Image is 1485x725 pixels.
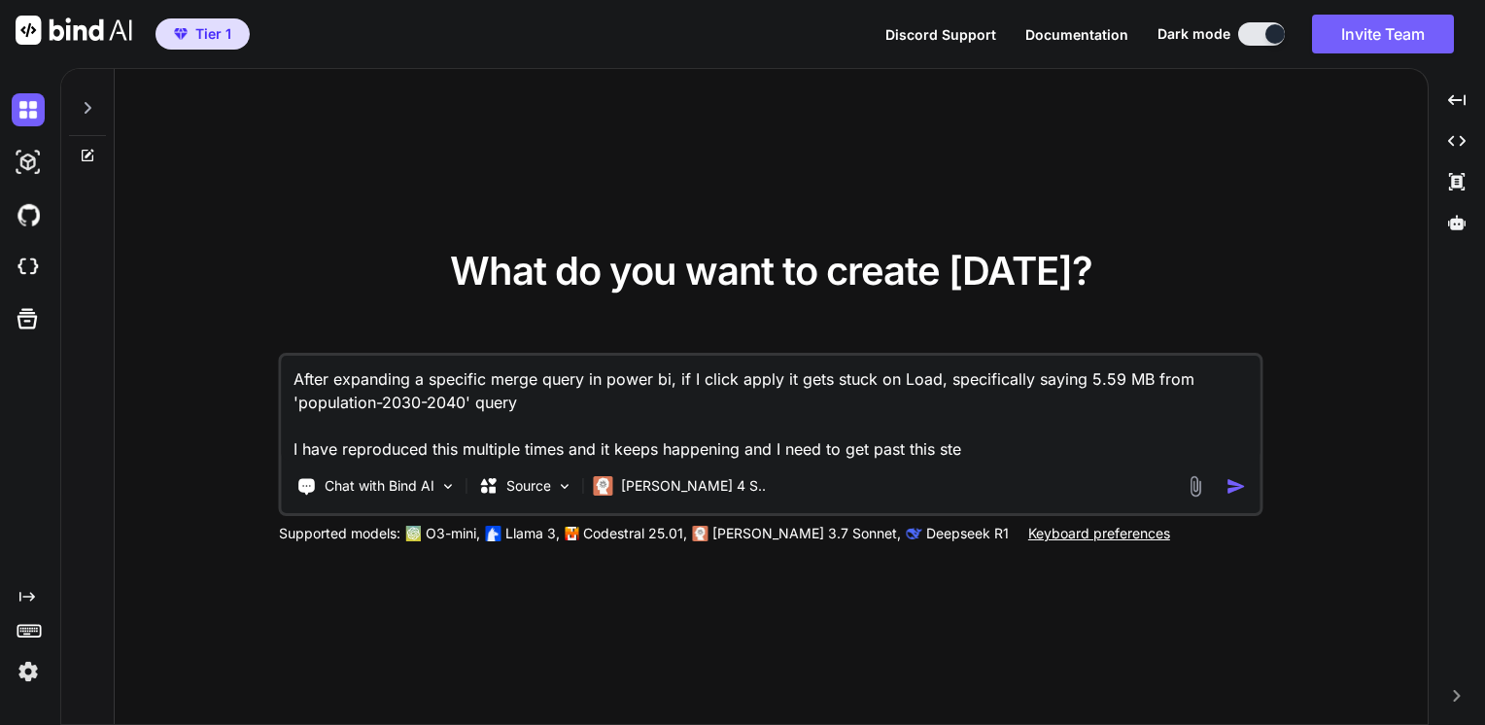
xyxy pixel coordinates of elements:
img: cloudideIcon [12,251,45,284]
img: Pick Tools [440,478,457,495]
img: darkChat [12,93,45,126]
img: darkAi-studio [12,146,45,179]
span: Documentation [1025,26,1128,43]
span: Tier 1 [195,24,231,44]
img: icon [1226,476,1247,497]
img: Mistral-AI [566,527,579,540]
button: Documentation [1025,24,1128,45]
img: githubDark [12,198,45,231]
button: Discord Support [885,24,996,45]
span: What do you want to create [DATE]? [450,247,1092,294]
img: claude [693,526,708,541]
img: attachment [1185,475,1207,498]
p: Llama 3, [505,524,560,543]
p: O3-mini, [426,524,480,543]
img: Bind AI [16,16,132,45]
img: premium [174,28,188,40]
p: Keyboard preferences [1028,524,1170,543]
p: Supported models: [279,524,400,543]
p: [PERSON_NAME] 4 S.. [621,476,766,496]
img: Llama2 [486,526,501,541]
img: settings [12,655,45,688]
p: Deepseek R1 [926,524,1009,543]
button: premiumTier 1 [155,18,250,50]
img: Claude 4 Sonnet [594,476,613,496]
p: Chat with Bind AI [325,476,434,496]
button: Invite Team [1312,15,1454,53]
span: Discord Support [885,26,996,43]
img: GPT-4 [406,526,422,541]
img: claude [907,526,922,541]
p: Source [506,476,551,496]
p: [PERSON_NAME] 3.7 Sonnet, [712,524,901,543]
textarea: After expanding a specific merge query in power bi, if I click apply it gets stuck on Load, speci... [282,356,1261,461]
span: Dark mode [1157,24,1230,44]
p: Codestral 25.01, [583,524,687,543]
img: Pick Models [557,478,573,495]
